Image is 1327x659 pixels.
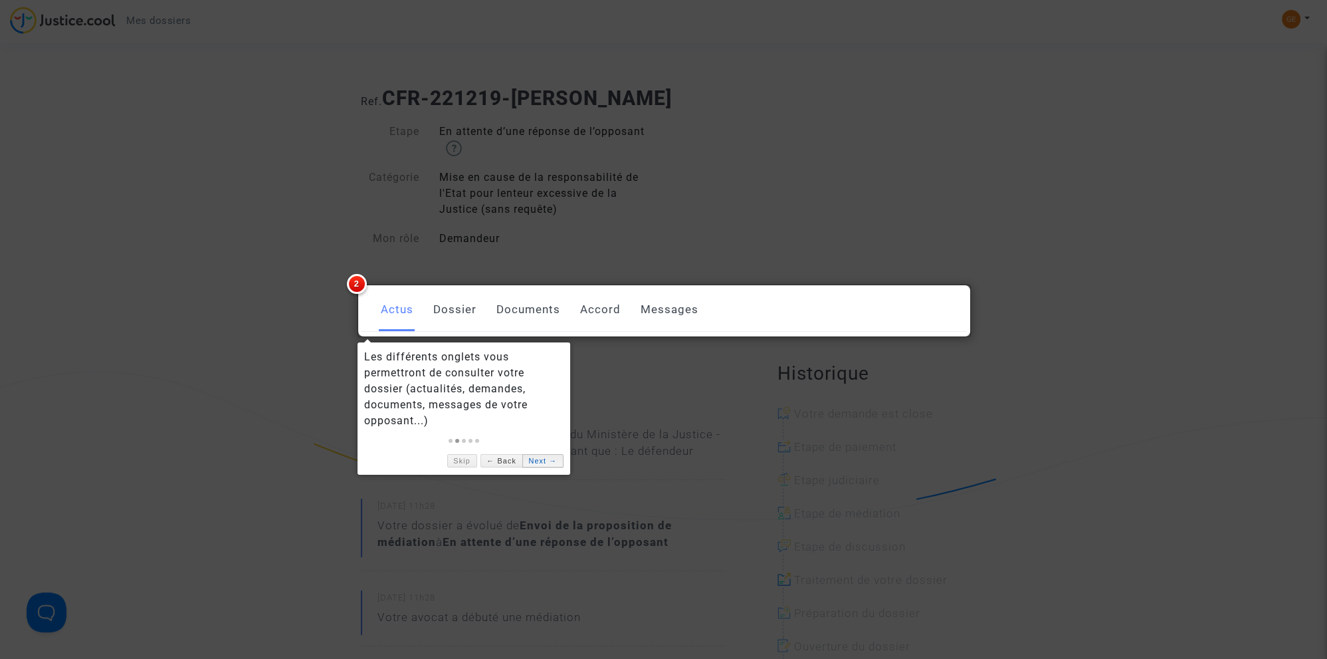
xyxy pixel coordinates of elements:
span: 2 [347,274,367,294]
a: Skip [447,454,477,468]
a: ← Back [480,454,522,468]
a: Next → [522,454,563,468]
div: Les différents onglets vous permettront de consulter votre dossier (actualités, demandes, documen... [364,349,563,429]
a: Documents [496,288,560,332]
a: Dossier [433,288,476,332]
a: Actus [381,288,413,332]
a: Accord [580,288,621,332]
a: Messages [641,288,698,332]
